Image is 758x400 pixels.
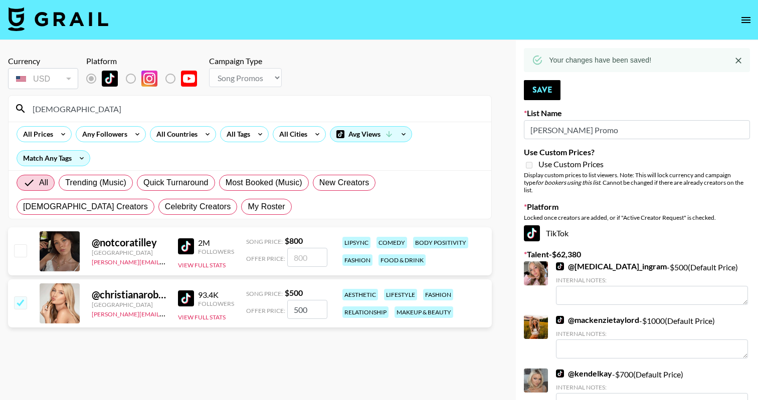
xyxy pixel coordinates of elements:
div: makeup & beauty [395,306,453,318]
div: Internal Notes: [556,330,748,337]
span: Offer Price: [246,307,285,314]
label: Use Custom Prices? [524,147,750,157]
img: TikTok [102,71,118,87]
div: Your changes have been saved! [549,51,651,69]
button: open drawer [736,10,756,30]
img: TikTok [556,369,564,377]
span: Song Price: [246,238,283,245]
div: - $ 1000 (Default Price) [556,315,748,358]
a: [PERSON_NAME][EMAIL_ADDRESS][DOMAIN_NAME] [92,308,240,318]
span: New Creators [319,177,369,189]
button: View Full Stats [178,261,226,269]
div: Remove selected talent to change platforms [86,68,205,89]
img: TikTok [524,225,540,241]
div: relationship [342,306,389,318]
span: Celebrity Creators [165,201,231,213]
button: Save [524,80,560,100]
span: Offer Price: [246,255,285,262]
span: Trending (Music) [65,177,126,189]
div: USD [10,70,76,88]
div: comedy [376,237,407,248]
img: TikTok [556,316,564,324]
div: All Prices [17,127,55,142]
div: Followers [198,248,234,255]
div: Display custom prices to list viewers. Note: This will lock currency and campaign type . Cannot b... [524,171,750,194]
input: Search by User Name [27,101,485,117]
div: Currency [8,56,78,66]
div: All Cities [273,127,309,142]
div: fashion [342,254,372,266]
div: All Countries [150,127,200,142]
strong: $ 500 [285,288,303,297]
div: Internal Notes: [556,276,748,284]
img: TikTok [556,262,564,270]
div: lipsync [342,237,370,248]
span: All [39,177,48,189]
div: 93.4K [198,290,234,300]
label: Platform [524,202,750,212]
a: @[MEDICAL_DATA]_ingram [556,261,667,271]
span: Song Price: [246,290,283,297]
div: Followers [198,300,234,307]
em: for bookers using this list [535,179,600,186]
div: Match Any Tags [17,151,90,166]
div: Locked once creators are added, or if "Active Creator Request" is checked. [524,214,750,221]
button: View Full Stats [178,313,226,321]
div: aesthetic [342,289,378,300]
span: Quick Turnaround [143,177,209,189]
div: [GEOGRAPHIC_DATA] [92,249,166,256]
span: Use Custom Prices [538,159,604,169]
input: 800 [287,248,327,267]
span: [DEMOGRAPHIC_DATA] Creators [23,201,148,213]
a: @mackenzietaylord [556,315,639,325]
div: @ notcoratilley [92,236,166,249]
img: Grail Talent [8,7,108,31]
img: TikTok [178,238,194,254]
div: Remove selected talent to change your currency [8,66,78,91]
div: Campaign Type [209,56,282,66]
span: Most Booked (Music) [226,177,302,189]
label: List Name [524,108,750,118]
div: All Tags [221,127,252,142]
div: Avg Views [330,127,412,142]
img: TikTok [178,290,194,306]
a: @kendelkay [556,368,612,378]
div: @ christianarobinson [92,288,166,301]
input: 500 [287,300,327,319]
div: fashion [423,289,453,300]
div: Internal Notes: [556,383,748,391]
a: [PERSON_NAME][EMAIL_ADDRESS][DOMAIN_NAME] [92,256,240,266]
img: YouTube [181,71,197,87]
div: TikTok [524,225,750,241]
div: body positivity [413,237,468,248]
button: Close [731,53,746,68]
strong: $ 800 [285,236,303,245]
div: Any Followers [76,127,129,142]
div: lifestyle [384,289,417,300]
div: - $ 500 (Default Price) [556,261,748,305]
label: Talent - $ 62,380 [524,249,750,259]
div: food & drink [378,254,426,266]
div: [GEOGRAPHIC_DATA] [92,301,166,308]
span: My Roster [248,201,285,213]
div: Platform [86,56,205,66]
img: Instagram [141,71,157,87]
div: 2M [198,238,234,248]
